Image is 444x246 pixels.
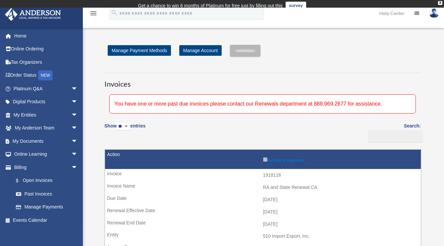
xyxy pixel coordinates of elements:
span: arrow_drop_down [71,161,84,174]
a: Events Calendar [5,213,88,227]
label: Search: [365,122,421,142]
a: Platinum Q&Aarrow_drop_down [5,82,88,95]
img: Anderson Advisors Platinum Portal [3,8,63,21]
a: My Entitiesarrow_drop_down [5,108,88,122]
div: You have one or more past due invoices please contact our Renewals department at 888.969.2677 for... [109,94,416,114]
span: arrow_drop_down [71,148,84,161]
a: Home [5,29,88,42]
span: arrow_drop_down [71,82,84,96]
h3: Invoices [104,73,421,89]
span: arrow_drop_down [71,95,84,109]
a: Manage Payments [9,201,84,214]
a: Manage Payment Methods [108,45,171,56]
span: arrow_drop_down [71,122,84,135]
div: RA and State Renewal CA [263,185,418,190]
img: User Pic [429,8,439,18]
span: $ [20,177,23,185]
td: 510 Import Export, Inc. [105,230,421,243]
label: Include in Payment [263,156,418,163]
a: Online Learningarrow_drop_down [5,148,88,161]
a: Online Ordering [5,42,88,56]
a: Tax Organizers [5,55,88,69]
a: My Documentsarrow_drop_down [5,134,88,148]
i: search [111,9,118,16]
td: [DATE] [105,194,421,206]
span: arrow_drop_down [71,108,84,122]
a: Billingarrow_drop_down [5,161,84,174]
a: My Anderson Teamarrow_drop_down [5,122,88,135]
a: Past Invoices [9,187,84,201]
label: Show entries [104,122,145,137]
div: Get a chance to win 6 months of Platinum for free just by filling out this [138,2,283,10]
td: [DATE] [105,206,421,218]
a: menu [89,12,97,17]
a: survey [286,2,306,10]
i: menu [89,9,97,17]
div: close [438,1,442,5]
a: $Open Invoices [9,174,81,188]
div: NEW [38,70,53,80]
td: 1918116 [105,169,421,182]
a: Manage Account [179,45,222,56]
a: Order StatusNEW [5,69,88,82]
span: arrow_drop_down [71,134,84,148]
td: [DATE] [105,218,421,231]
input: Search: [368,130,423,143]
input: Include in Payment [263,157,267,162]
select: Showentries [117,123,130,130]
a: Digital Productsarrow_drop_down [5,95,88,109]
